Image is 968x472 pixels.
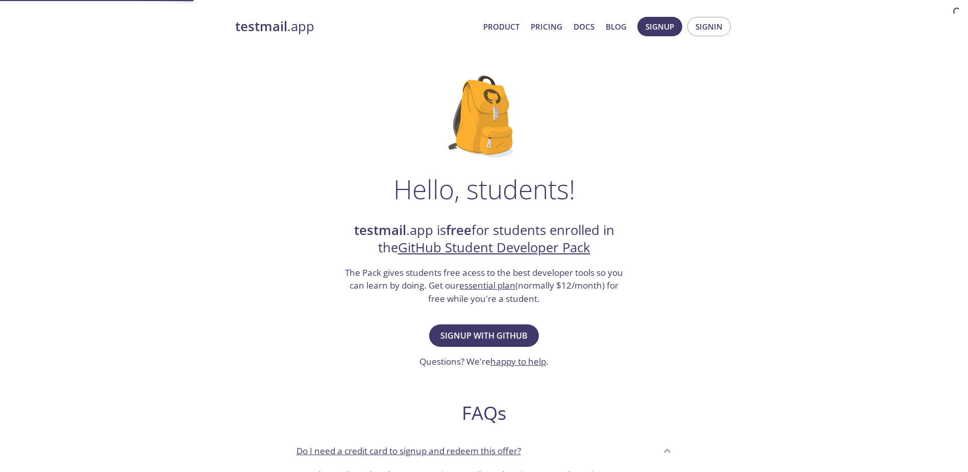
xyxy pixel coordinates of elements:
span: Signup with GitHub [440,328,528,343]
button: Signup with GitHub [429,324,539,347]
h3: The Pack gives students free acess to the best developer tools so you can learn by doing. Get our... [344,266,625,305]
h1: Hello, students! [393,174,575,204]
a: Docs [574,20,594,33]
img: github-student-backpack.png [449,76,519,157]
a: Product [483,20,519,33]
strong: testmail [354,221,406,239]
p: Do I need a credit card to signup and redeem this offer? [296,444,521,458]
button: Signin [687,17,731,36]
span: Signin [696,20,723,33]
button: Signup [637,17,682,36]
div: Do I need a credit card to signup and redeem this offer? [288,437,680,464]
strong: testmail [235,17,287,35]
a: happy to help [490,356,546,367]
strong: free [446,221,471,239]
a: GitHub Student Developer Pack [398,239,590,256]
h2: .app is for students enrolled in the [344,222,625,257]
h2: FAQs [288,402,680,424]
h3: Questions? We're . [419,355,549,368]
a: essential plan [459,279,515,291]
a: Pricing [531,20,562,33]
span: Signup [646,20,674,33]
a: Blog [606,20,627,33]
a: testmail.app [235,18,475,35]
